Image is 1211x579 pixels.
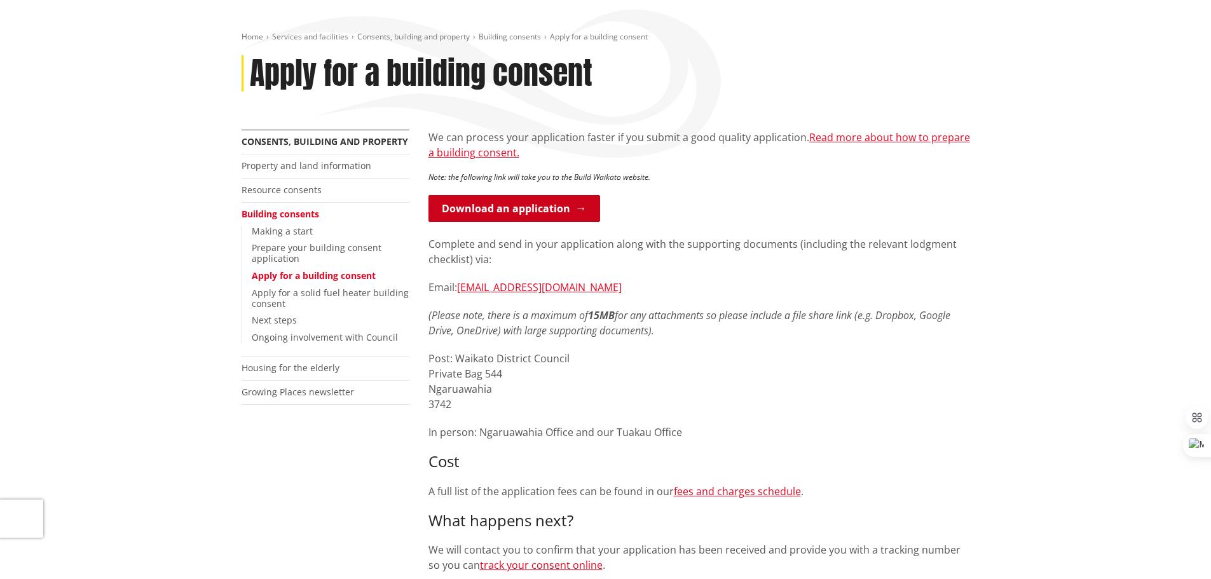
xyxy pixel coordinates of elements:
h3: Cost [428,453,970,471]
a: Apply for a building consent [252,269,376,282]
p: A full list of the application fees can be found in our . [428,484,970,499]
p: In person: Ngaruawahia Office and our Tuakau Office [428,425,970,440]
a: Making a start [252,225,313,237]
a: Ongoing involvement with Council [252,331,398,343]
iframe: Messenger Launcher [1153,526,1198,571]
a: Read more about how to prepare a building consent. [428,130,970,160]
a: Building consents [242,208,319,220]
a: [EMAIL_ADDRESS][DOMAIN_NAME] [457,280,622,294]
h3: What happens next? [428,512,970,530]
a: fees and charges schedule [674,484,801,498]
p: We can process your application faster if you submit a good quality application. [428,130,970,160]
p: We will contact you to confirm that your application has been received and provide you with a tra... [428,542,970,573]
strong: 15MB [588,308,615,322]
h1: Apply for a building consent [250,55,592,92]
em: Note: the following link will take you to the Build Waikato website. [428,172,650,182]
nav: breadcrumb [242,32,970,43]
a: Building consents [479,31,541,42]
a: Resource consents [242,184,322,196]
a: Download an application [428,195,600,222]
a: Prepare your building consent application [252,242,381,264]
a: Home [242,31,263,42]
a: Consents, building and property [357,31,470,42]
a: track your consent online [480,558,603,572]
p: Post: Waikato District Council Private Bag 544 Ngaruawahia 3742 [428,351,970,412]
p: Email: [428,280,970,295]
a: Next steps [252,314,297,326]
a: Services and facilities [272,31,348,42]
a: Growing Places newsletter [242,386,354,398]
a: Apply for a solid fuel heater building consent​ [252,287,409,310]
a: Property and land information [242,160,371,172]
em: (Please note, there is a maximum of for any attachments so please include a file share link (e.g.... [428,308,950,337]
a: Housing for the elderly [242,362,339,374]
span: Apply for a building consent [550,31,648,42]
a: Consents, building and property [242,135,408,147]
p: Complete and send in your application along with the supporting documents (including the relevant... [428,236,970,267]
